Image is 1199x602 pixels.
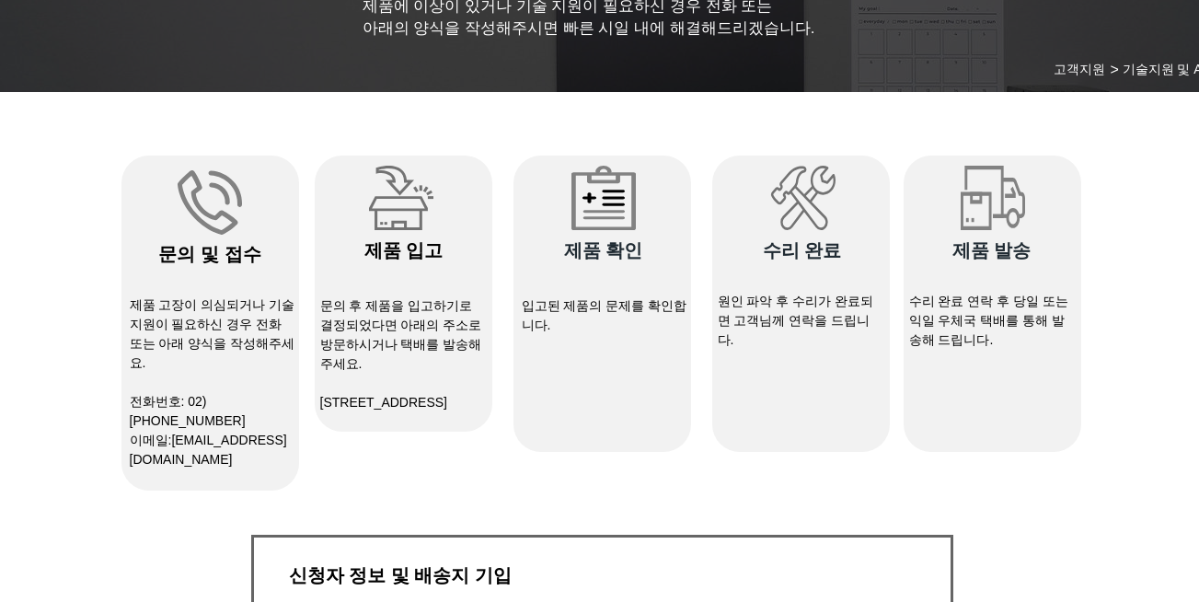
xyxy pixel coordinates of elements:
span: ​이메일: [130,433,287,467]
span: 수리 완료 연락 후 당일 또는 익일 우체국 택배를 통해 발송해 드립니다. [909,294,1068,347]
span: ​문의 후 제품을 입고하기로 결정되었다면 아래의 주소로 방문하시거나 택배를 발송해주세요. [320,298,482,371]
span: ​신청자 정보 및 배송지 기입 [289,565,512,585]
span: ​제품 확인 [564,240,643,260]
span: [STREET_ADDRESS] [320,395,447,410]
a: [EMAIL_ADDRESS][DOMAIN_NAME] [130,433,287,467]
span: 제품 고장이 의심되거나 기술지원이 필요하신 경우 전화 또는 아래 양식을 작성해주세요. [130,297,295,370]
span: ​문의 및 접수 [158,244,260,264]
span: ​수리 완료 [763,240,842,260]
span: 원인 파악 후 수리가 완료되면 고객님께 연락을 드립니다. [718,294,874,347]
span: 입고된 제품의 문제를 확인합니다. [522,298,687,332]
span: ​제품 발송 [952,240,1032,260]
span: 전화번호: 02)[PHONE_NUMBER] [130,394,246,428]
span: ​제품 입고 [364,240,444,260]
